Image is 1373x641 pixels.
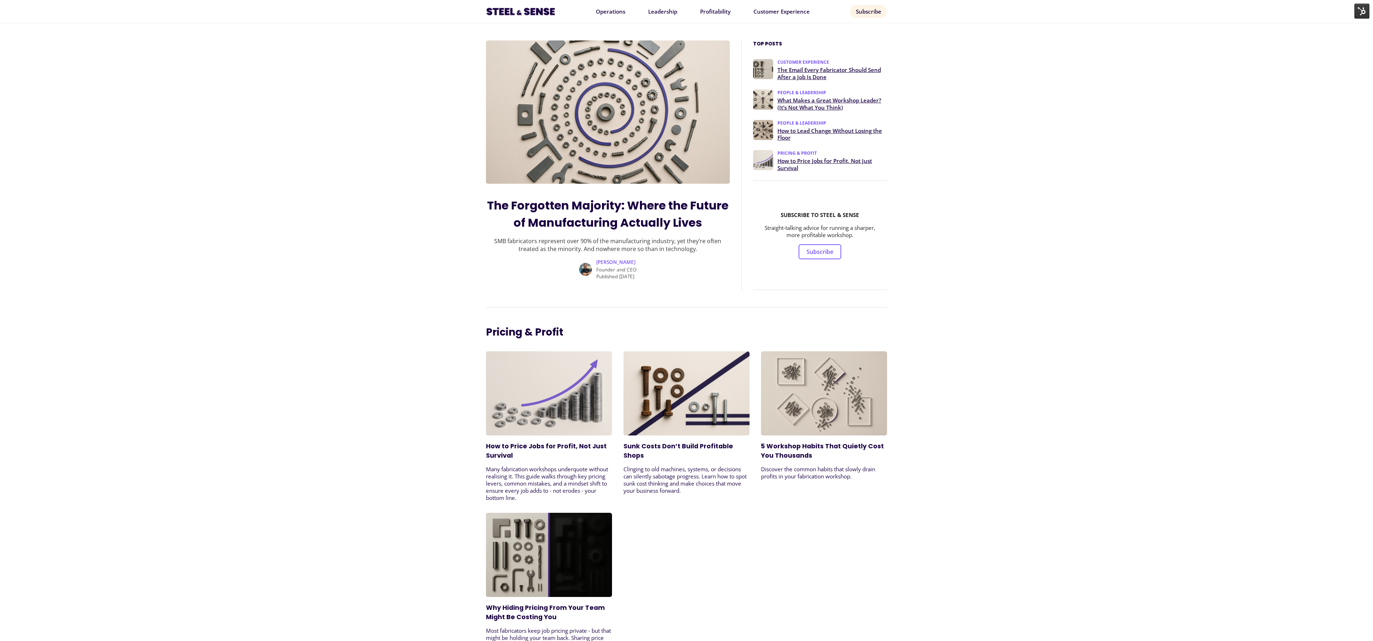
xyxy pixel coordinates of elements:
[761,442,884,460] a: 5 Workshop Habits That Quietly Cost You Thousands
[486,351,612,435] img: How to Price Jobs for Profit, Not Just Survival
[753,59,773,79] img: The Email Every Fabricator Should Send After a Job Is Done
[486,466,612,501] p: Many fabrication workshops underquote without realising it. This guide walks through key pricing ...
[753,90,773,110] img: What Makes a Great Workshop Leader? (It’s Not What You Think)
[761,351,887,435] img: 5 Workshop Habits That Quietly Cost You Thousands
[623,351,750,435] img: Sunk Costs Don’t Build Profitable Shops
[777,90,887,96] span: PEOPLE & LEADERSHIP
[777,97,887,111] a: What Makes a Great Workshop Leader? (It’s Not What You Think)
[748,5,815,18] a: Customer Experience
[694,5,736,18] a: Profitability
[753,150,773,170] img: How to Price Jobs for Profit, Not Just Survival
[487,197,728,231] a: The Forgotten Majority: Where the Future of Manufacturing Actually Lives
[486,442,607,460] a: How to Price Jobs for Profit, Not Just Survival
[623,442,733,460] a: Sunk Costs Don’t Build Profitable Shops
[781,211,859,218] b: SUBSCRIBE TO STEEL & SENSE
[596,266,637,273] span: Founder and CEO
[1337,607,1373,641] iframe: Chat Widget
[642,5,683,18] a: Leadership
[761,466,887,480] p: Discover the common habits that slowly drain profits in your fabrication workshop.
[753,120,773,140] img: How to Lead Change Without Losing the Floor
[850,5,887,18] a: Subscribe
[596,259,635,265] span: [PERSON_NAME]
[474,325,899,340] h2: Pricing & Profit
[777,67,887,81] a: The Email Every Fabricator Should Send After a Job Is Done
[753,40,887,48] h3: Top Posts
[486,237,730,253] p: SMB fabricators represent over 90% of the manufacturing industry, yet they’re often treated as th...
[486,513,612,597] img: Why Hiding Pricing From Your Team Might Be Costing You
[590,5,631,18] a: Operations
[759,224,881,238] p: Straight-talking advice for running a sharper, more profitable workshop.
[486,603,605,621] a: Why Hiding Pricing From Your Team Might Be Costing You
[486,6,555,17] img: Factory logo
[799,244,841,259] a: Subscribe
[486,40,730,184] img: The Forgotten Majority: Where the Future of Manufacturing Actually Lives
[777,120,887,126] span: PEOPLE & LEADERSHIP
[777,127,887,142] a: How to Lead Change Without Losing the Floor
[579,263,592,276] img: Paul Lutkajtis
[623,466,750,494] p: Clinging to old machines, systems, or decisions can silently sabotage progress. Learn how to spot...
[777,59,887,65] span: CUSTOMER EXPERIENCE
[777,158,887,172] a: How to Price Jobs for Profit, Not Just Survival
[777,150,887,156] span: PRICING & PROFIT
[596,273,634,280] span: Published [DATE]
[1354,4,1369,19] img: HubSpot Tools Menu Toggle
[590,8,815,15] div: Navigation Menu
